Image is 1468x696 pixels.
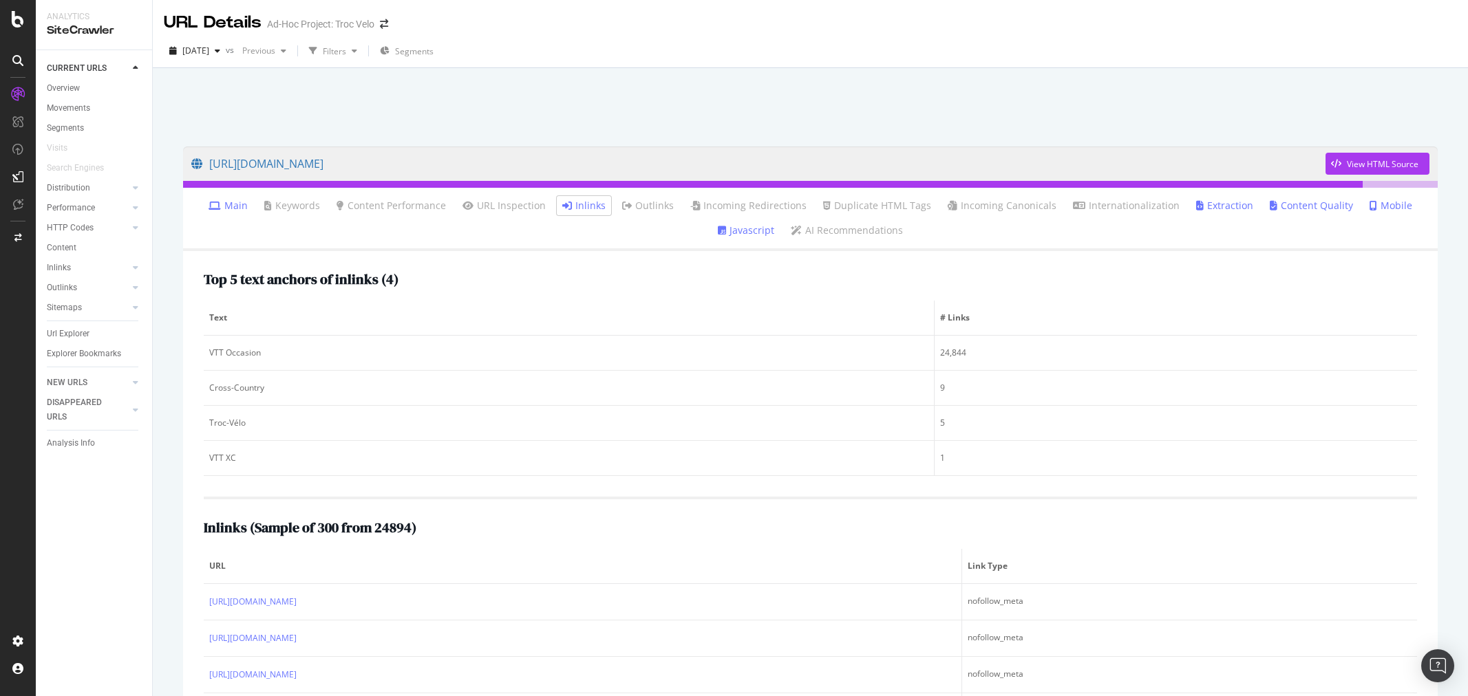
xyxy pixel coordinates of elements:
[209,382,928,394] div: Cross-Country
[1326,153,1429,175] button: View HTML Source
[718,224,774,237] a: Javascript
[164,40,226,62] button: [DATE]
[47,181,129,195] a: Distribution
[47,395,129,424] a: DISAPPEARED URLS
[209,668,297,682] a: [URL][DOMAIN_NAME]
[1270,199,1353,213] a: Content Quality
[47,141,67,155] div: Visits
[47,61,129,76] a: CURRENT URLS
[47,347,142,361] a: Explorer Bookmarks
[47,221,94,235] div: HTTP Codes
[182,45,209,56] span: 2025 Sep. 19th
[562,199,606,213] a: Inlinks
[462,199,546,213] a: URL Inspection
[164,11,262,34] div: URL Details
[940,417,1412,429] div: 5
[374,40,439,62] button: Segments
[226,44,237,56] span: vs
[395,45,434,57] span: Segments
[47,101,142,116] a: Movements
[204,272,398,287] h2: Top 5 text anchors of inlinks ( 4 )
[47,81,80,96] div: Overview
[47,395,116,424] div: DISAPPEARED URLS
[337,199,446,213] a: Content Performance
[962,584,1417,620] td: nofollow_meta
[690,199,807,213] a: Incoming Redirections
[209,347,928,359] div: VTT Occasion
[47,327,142,341] a: Url Explorer
[47,201,129,215] a: Performance
[237,45,275,56] span: Previous
[1421,649,1454,682] div: Open Intercom Messenger
[47,181,90,195] div: Distribution
[304,40,363,62] button: Filters
[47,436,142,450] a: Analysis Info
[47,301,129,315] a: Sitemaps
[47,101,90,116] div: Movements
[622,199,674,213] a: Outlinks
[264,199,320,213] a: Keywords
[209,417,928,429] div: Troc-Vélo
[940,312,1408,324] span: # Links
[209,631,297,645] a: [URL][DOMAIN_NAME]
[47,81,142,96] a: Overview
[209,452,928,464] div: VTT XC
[47,347,121,361] div: Explorer Bookmarks
[267,17,374,31] div: Ad-Hoc Project: Troc Velo
[1196,199,1253,213] a: Extraction
[1370,199,1412,213] a: Mobile
[209,312,925,324] span: Text
[204,520,416,535] h2: Inlinks ( Sample of 300 from 24894 )
[940,347,1412,359] div: 24,844
[1073,199,1180,213] a: Internationalization
[47,281,77,295] div: Outlinks
[209,595,297,609] a: [URL][DOMAIN_NAME]
[47,327,89,341] div: Url Explorer
[380,19,388,29] div: arrow-right-arrow-left
[47,281,129,295] a: Outlinks
[47,61,107,76] div: CURRENT URLS
[47,11,141,23] div: Analytics
[47,221,129,235] a: HTTP Codes
[948,199,1056,213] a: Incoming Canonicals
[47,261,71,275] div: Inlinks
[47,241,76,255] div: Content
[47,141,81,155] a: Visits
[47,376,129,390] a: NEW URLS
[47,23,141,39] div: SiteCrawler
[47,261,129,275] a: Inlinks
[47,201,95,215] div: Performance
[962,657,1417,693] td: nofollow_meta
[47,376,87,390] div: NEW URLS
[968,560,1408,572] span: Link Type
[791,224,903,237] a: AI Recommendations
[962,620,1417,657] td: nofollow_meta
[47,121,142,135] a: Segments
[209,560,953,572] span: URL
[1347,158,1418,170] div: View HTML Source
[323,45,346,57] div: Filters
[823,199,931,213] a: Duplicate HTML Tags
[191,146,1326,181] a: [URL][DOMAIN_NAME]
[940,452,1412,464] div: 1
[47,121,84,135] div: Segments
[47,241,142,255] a: Content
[47,161,118,175] a: Search Engines
[940,382,1412,394] div: 9
[47,436,95,450] div: Analysis Info
[47,301,82,315] div: Sitemaps
[209,199,248,213] a: Main
[237,40,292,62] button: Previous
[47,161,104,175] div: Search Engines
